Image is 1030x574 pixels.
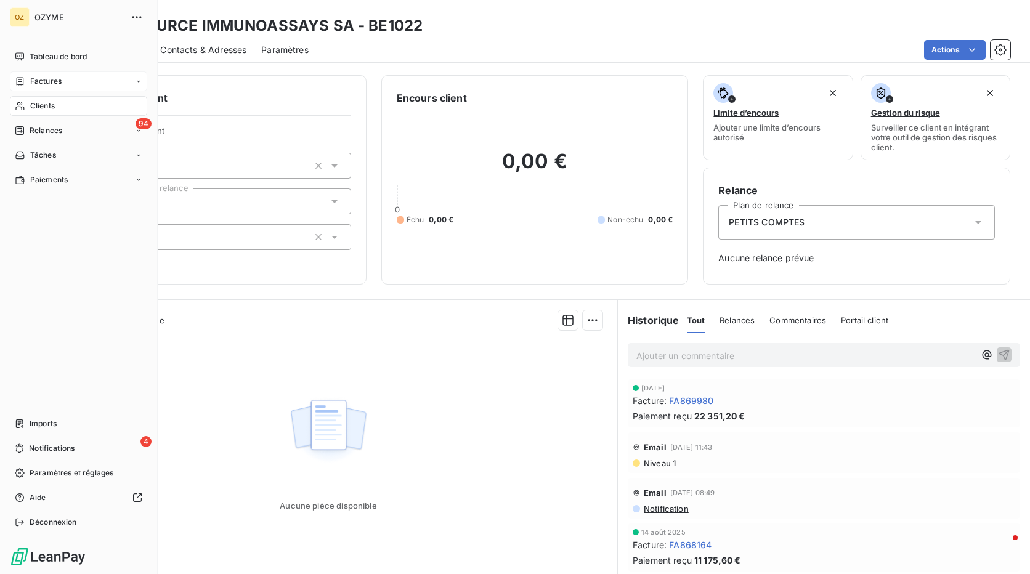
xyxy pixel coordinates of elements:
span: [DATE] 11:43 [670,443,713,451]
img: Empty state [289,393,368,469]
span: Déconnexion [30,517,77,528]
span: 0,00 € [648,214,673,225]
span: Email [644,442,667,452]
span: Relances [720,315,755,325]
span: Échu [407,214,424,225]
img: Logo LeanPay [10,547,86,567]
span: Aucune relance prévue [718,252,995,264]
span: Ajouter une limite d’encours autorisé [713,123,842,142]
span: Aucune pièce disponible [280,501,376,511]
button: Limite d’encoursAjouter une limite d’encours autorisé [703,75,853,160]
span: Tout [687,315,705,325]
span: 0,00 € [429,214,453,225]
span: Paiement reçu [633,554,692,567]
span: Notifications [29,443,75,454]
button: Actions [924,40,986,60]
h3: DIASOURCE IMMUNOASSAYS SA - BE1022 [108,15,423,37]
span: 14 août 2025 [641,528,686,536]
span: Clients [30,100,55,111]
span: Surveiller ce client en intégrant votre outil de gestion des risques client. [871,123,1000,152]
input: Ajouter une valeur [155,160,164,171]
span: Email [644,488,667,498]
span: Tâches [30,150,56,161]
span: 22 351,20 € [694,410,745,422]
h6: Historique [618,313,679,328]
h6: Informations client [75,91,351,105]
span: Contacts & Adresses [160,44,246,56]
span: Facture : [633,538,667,551]
h6: Relance [718,183,995,198]
span: Limite d’encours [713,108,779,118]
span: Relances [30,125,62,136]
span: Non-échu [607,214,643,225]
span: 0 [395,204,400,214]
span: FA869980 [669,394,713,407]
span: Gestion du risque [871,108,940,118]
span: [DATE] [641,384,665,392]
span: Paiements [30,174,68,185]
span: FA868164 [669,538,712,551]
span: 4 [140,436,152,447]
div: OZ [10,7,30,27]
span: Commentaires [769,315,826,325]
button: Gestion du risqueSurveiller ce client en intégrant votre outil de gestion des risques client. [861,75,1010,160]
span: [DATE] 08:49 [670,489,715,496]
span: Aide [30,492,46,503]
span: PETITS COMPTES [729,216,805,228]
a: Aide [10,488,147,507]
span: 94 [136,118,152,129]
span: Propriétés Client [99,126,351,143]
span: Paiement reçu [633,410,692,422]
span: Imports [30,418,57,429]
span: 11 175,60 € [694,554,741,567]
span: Paramètres et réglages [30,467,113,479]
span: Facture : [633,394,667,407]
span: Notification [643,504,689,514]
span: OZYME [34,12,123,22]
h6: Encours client [397,91,467,105]
input: Ajouter une valeur [155,232,164,243]
span: Paramètres [261,44,309,56]
h2: 0,00 € [397,149,673,186]
span: Portail client [841,315,888,325]
span: Tableau de bord [30,51,87,62]
span: Factures [30,76,62,87]
iframe: Intercom live chat [988,532,1018,562]
span: Niveau 1 [643,458,676,468]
